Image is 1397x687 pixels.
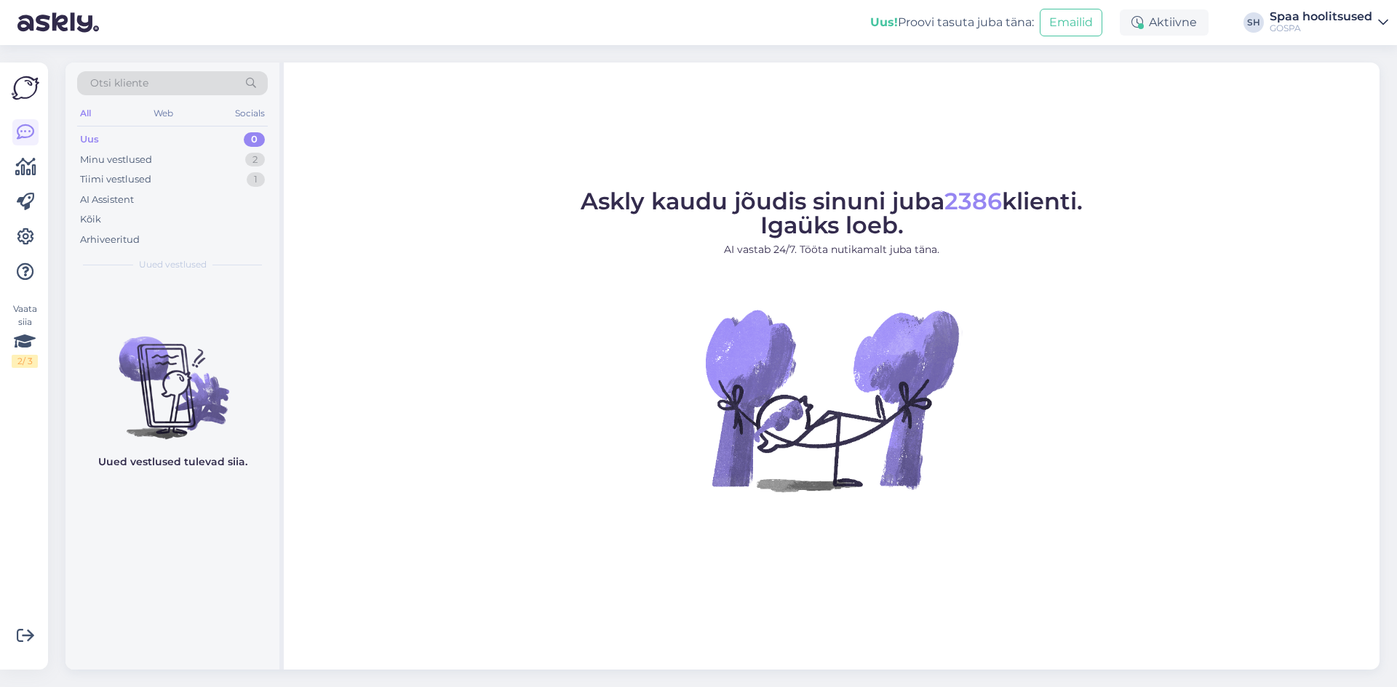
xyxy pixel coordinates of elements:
div: All [77,104,94,123]
div: 2 [245,153,265,167]
div: Arhiveeritud [80,233,140,247]
span: Askly kaudu jõudis sinuni juba klienti. Igaüks loeb. [581,187,1083,239]
span: Otsi kliente [90,76,148,91]
p: AI vastab 24/7. Tööta nutikamalt juba täna. [581,242,1083,257]
div: AI Assistent [80,193,134,207]
div: GOSPA [1270,23,1372,34]
div: Uus [80,132,99,147]
p: Uued vestlused tulevad siia. [98,454,247,470]
div: Socials [232,104,268,123]
img: No Chat active [701,269,963,531]
div: Minu vestlused [80,153,152,167]
button: Emailid [1040,9,1102,36]
span: 2386 [944,187,1002,215]
div: Vaata siia [12,302,38,368]
div: Web [151,104,176,123]
div: 1 [247,172,265,187]
div: Proovi tasuta juba täna: [870,14,1034,31]
img: No chats [65,310,279,441]
a: Spaa hoolitsusedGOSPA [1270,11,1388,34]
img: Askly Logo [12,74,39,102]
span: Uued vestlused [139,258,207,271]
b: Uus! [870,15,898,29]
div: Tiimi vestlused [80,172,151,187]
div: Spaa hoolitsused [1270,11,1372,23]
div: 0 [244,132,265,147]
div: SH [1243,12,1264,33]
div: Kõik [80,212,101,227]
div: 2 / 3 [12,355,38,368]
div: Aktiivne [1120,9,1209,36]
